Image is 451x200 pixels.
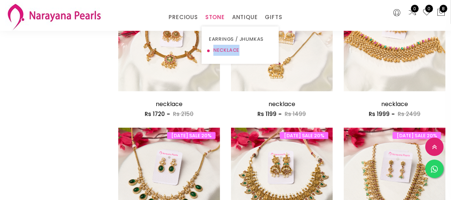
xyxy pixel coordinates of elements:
[169,12,198,23] a: PRECIOUS
[440,5,447,12] span: 8
[381,100,408,108] a: necklace
[411,5,419,12] span: 0
[156,100,183,108] a: necklace
[257,110,277,118] span: Rs 1199
[167,132,216,139] span: [DATE] SALE 20%
[205,12,225,23] a: STONE
[268,100,295,108] a: necklace
[265,12,282,23] a: GIFTS
[425,5,433,12] span: 0
[173,110,194,118] span: Rs 2150
[437,8,445,18] button: 8
[408,8,417,18] a: 0
[422,8,431,18] a: 0
[209,34,271,45] a: EARRINGS / JHUMKAS
[280,132,328,139] span: [DATE] SALE 20%
[398,110,421,118] span: Rs 2499
[145,110,165,118] span: Rs 1720
[393,132,441,139] span: [DATE] SALE 20%
[285,110,306,118] span: Rs 1499
[369,110,390,118] span: Rs 1999
[209,45,271,56] a: NECKLACE
[232,12,258,23] a: ANTIQUE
